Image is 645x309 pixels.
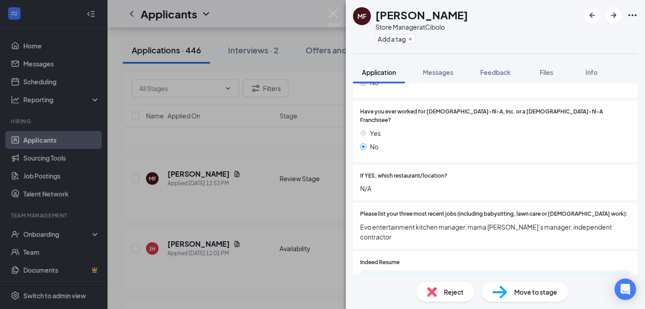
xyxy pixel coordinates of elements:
[375,22,468,31] div: Store Manager at Cibolo
[514,287,557,297] span: Move to stage
[360,108,631,125] span: Have you ever worked for [DEMOGRAPHIC_DATA]-fil-A, Inc. or a [DEMOGRAPHIC_DATA]-fil-A Franchisee?
[423,68,453,76] span: Messages
[370,128,381,138] span: Yes
[444,287,464,297] span: Reject
[540,68,553,76] span: Files
[375,7,468,22] h1: [PERSON_NAME]
[587,10,598,21] svg: ArrowLeftNew
[357,12,366,21] div: MF
[360,172,447,180] span: If YES, which restaurant/location?
[480,68,511,76] span: Feedback
[615,274,625,285] svg: Download
[585,68,598,76] span: Info
[360,183,631,193] span: N/A
[375,34,415,44] button: PlusAdd a tag
[360,258,400,267] span: Indeed Resume
[408,36,413,42] svg: Plus
[608,10,619,21] svg: ArrowRight
[606,7,622,23] button: ArrowRight
[627,10,638,21] svg: Ellipses
[360,210,628,218] span: Please list your three most recent jobs (including babysitting, lawn care or [DEMOGRAPHIC_DATA] w...
[615,279,636,300] div: Open Intercom Messenger
[584,7,600,23] button: ArrowLeftNew
[370,142,378,152] span: No
[360,222,631,242] span: Evo entertainment kitchen manager, mama [PERSON_NAME]’s manager, independent contractor
[362,68,396,76] span: Application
